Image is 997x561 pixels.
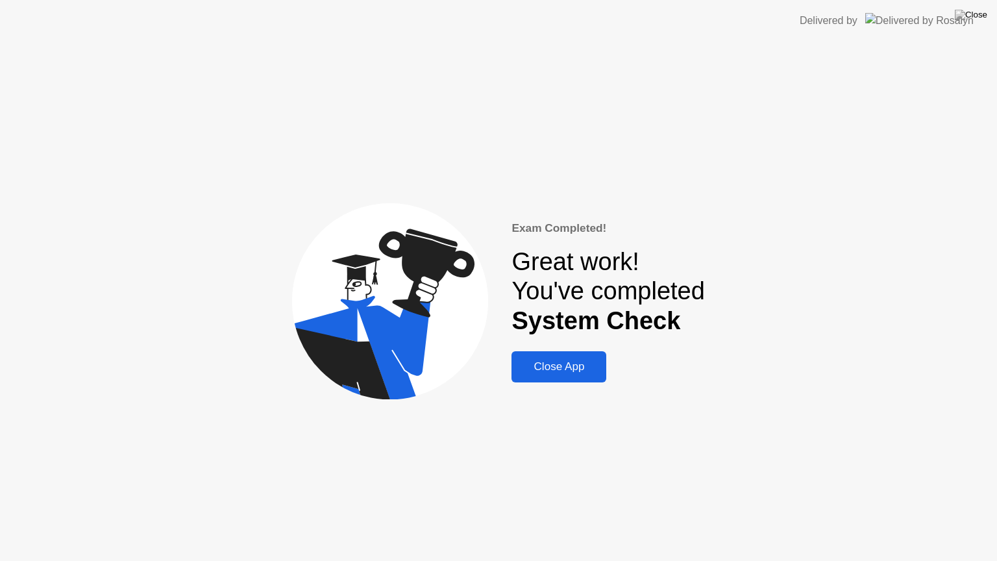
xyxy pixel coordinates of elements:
[955,10,987,20] img: Close
[800,13,857,29] div: Delivered by
[865,13,974,28] img: Delivered by Rosalyn
[515,360,602,373] div: Close App
[511,351,606,382] button: Close App
[511,220,704,237] div: Exam Completed!
[511,247,704,336] div: Great work! You've completed
[511,307,680,334] b: System Check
